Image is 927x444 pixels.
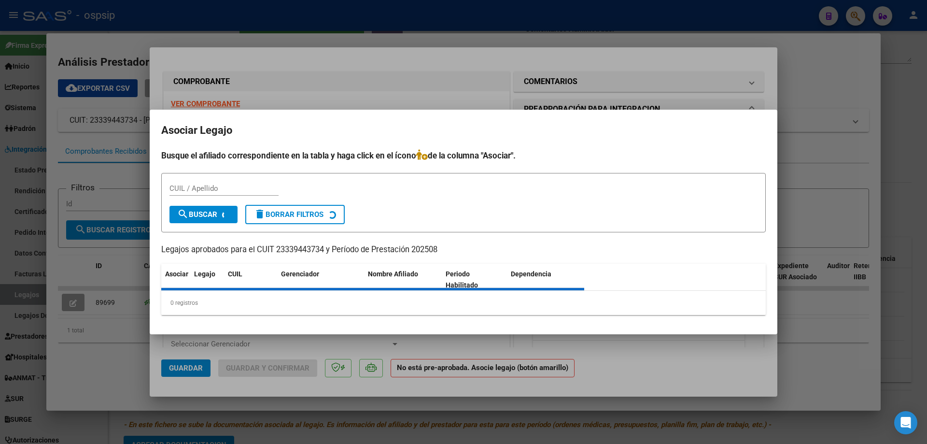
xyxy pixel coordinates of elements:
button: Buscar [169,206,238,223]
span: CUIL [228,270,242,278]
datatable-header-cell: Dependencia [507,264,585,296]
div: 0 registros [161,291,766,315]
h4: Busque el afiliado correspondiente en la tabla y haga click en el ícono de la columna "Asociar". [161,149,766,162]
button: Borrar Filtros [245,205,345,224]
datatable-header-cell: Periodo Habilitado [442,264,507,296]
p: Legajos aprobados para el CUIT 23339443734 y Período de Prestación 202508 [161,244,766,256]
datatable-header-cell: Legajo [190,264,224,296]
datatable-header-cell: Gerenciador [277,264,364,296]
datatable-header-cell: CUIL [224,264,277,296]
datatable-header-cell: Asociar [161,264,190,296]
span: Legajo [194,270,215,278]
span: Nombre Afiliado [368,270,418,278]
span: Dependencia [511,270,551,278]
h2: Asociar Legajo [161,121,766,140]
span: Buscar [177,210,217,219]
span: Borrar Filtros [254,210,323,219]
div: Open Intercom Messenger [894,411,917,434]
datatable-header-cell: Nombre Afiliado [364,264,442,296]
span: Asociar [165,270,188,278]
mat-icon: delete [254,208,266,220]
span: Periodo Habilitado [446,270,478,289]
mat-icon: search [177,208,189,220]
span: Gerenciador [281,270,319,278]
